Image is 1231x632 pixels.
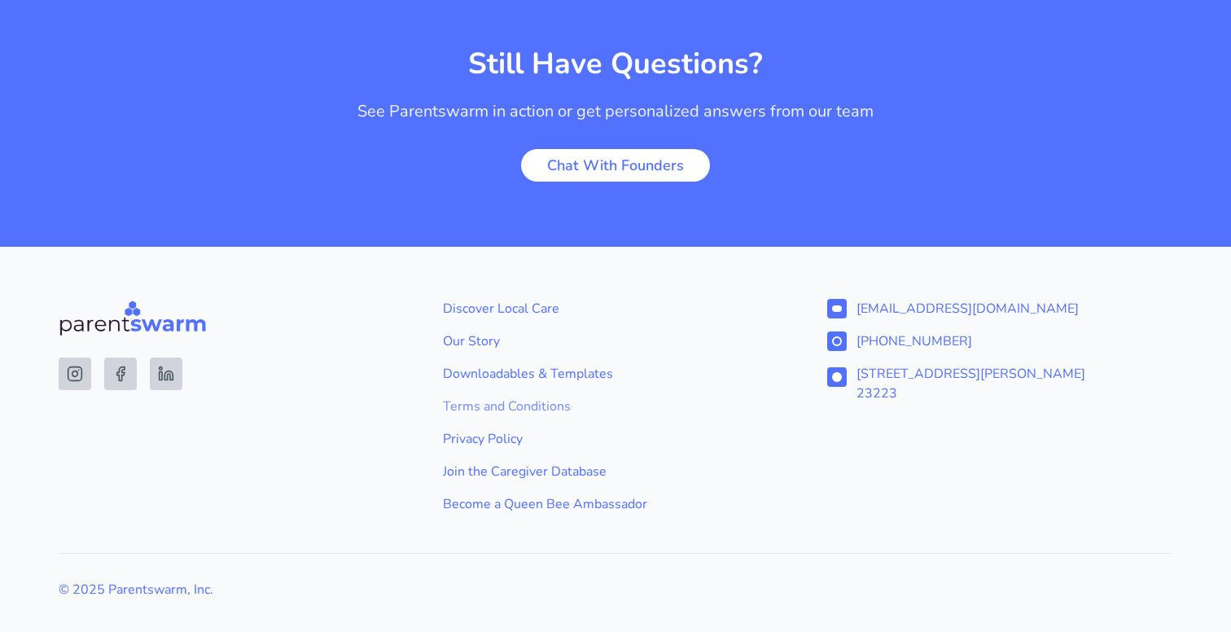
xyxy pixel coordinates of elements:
a: Downloadables & Templates [443,364,788,384]
a: Terms and Conditions [443,397,788,416]
a: Become a Queen Bee Ambassador [443,494,788,514]
a: Privacy Policy [443,429,788,449]
a: Join the Caregiver Database [443,462,788,481]
a: Discover Local Care [443,299,788,318]
a: Chat With Founders [521,149,710,182]
a: Our Story [443,331,788,351]
div: 23223 [856,384,1085,403]
span: [EMAIL_ADDRESS][DOMAIN_NAME] [856,299,1079,318]
h2: Still Have Questions? [59,48,1172,81]
img: Parentswarm Logo [59,299,207,338]
p: See Parentswarm in action or get personalized answers from our team [342,100,889,123]
div: [STREET_ADDRESS][PERSON_NAME] [856,364,1085,384]
p: © 2025 Parentswarm, Inc. [59,580,1172,599]
span: [PHONE_NUMBER] [856,331,972,351]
